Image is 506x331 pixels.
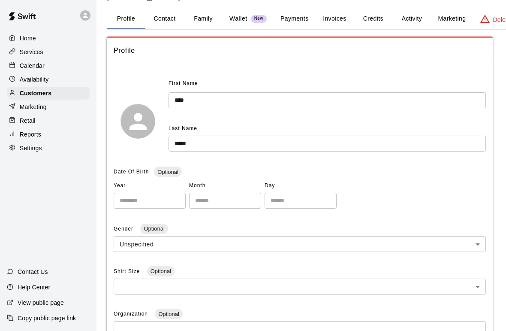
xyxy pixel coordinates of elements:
[20,144,42,152] p: Settings
[20,48,43,56] p: Services
[114,179,186,193] span: Year
[229,14,247,23] p: Wallet
[140,225,168,232] span: Optional
[114,311,150,317] span: Organization
[114,236,486,252] div: Unspecified
[20,75,49,84] p: Availability
[7,87,90,100] a: Customers
[114,45,486,56] span: Profile
[265,179,337,193] span: Day
[7,73,90,86] a: Availability
[392,9,431,29] button: Activity
[169,125,197,131] span: Last Name
[431,9,473,29] button: Marketing
[114,268,142,274] span: Shirt Size
[114,226,135,232] span: Gender
[107,9,145,29] button: Profile
[18,283,50,292] p: Help Center
[20,103,47,111] p: Marketing
[354,9,392,29] button: Credits
[18,267,48,276] p: Contact Us
[154,169,181,175] span: Optional
[7,128,90,141] a: Reports
[20,130,41,139] p: Reports
[7,59,90,72] a: Calendar
[7,100,90,113] a: Marketing
[20,116,36,125] p: Retail
[184,9,223,29] button: Family
[147,268,175,274] span: Optional
[18,314,76,322] p: Copy public page link
[189,179,261,193] span: Month
[7,142,90,155] a: Settings
[7,114,90,127] a: Retail
[145,9,184,29] button: Contact
[155,311,182,317] span: Optional
[20,61,45,70] p: Calendar
[274,9,315,29] button: Payments
[315,9,354,29] button: Invoices
[169,77,198,91] span: First Name
[7,32,90,45] a: Home
[7,46,90,58] a: Services
[18,298,64,307] p: View public page
[251,16,267,21] span: New
[20,89,51,97] p: Customers
[20,34,36,43] p: Home
[114,169,149,175] span: Date Of Birth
